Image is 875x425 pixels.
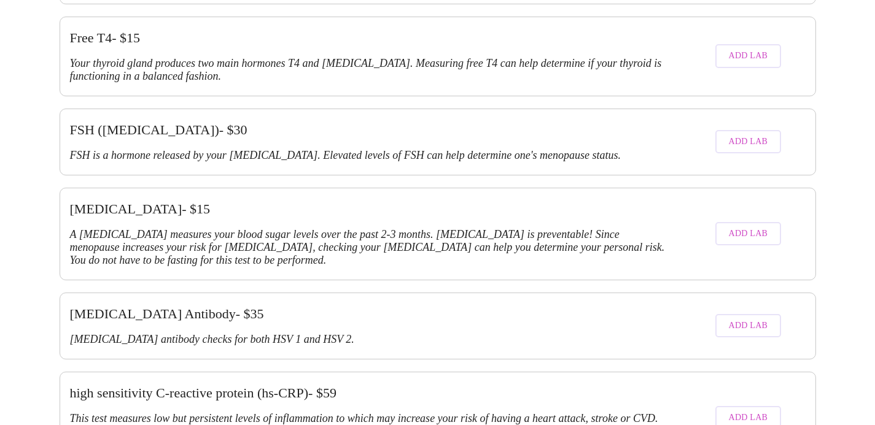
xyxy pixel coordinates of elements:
button: Add Lab [715,44,782,68]
span: Add Lab [729,134,768,150]
button: Add Lab [715,314,782,338]
button: Add Lab [715,130,782,154]
span: Add Lab [729,48,768,64]
h3: high sensitivity C-reactive protein (hs-CRP) - $ 59 [70,385,672,401]
h3: A [MEDICAL_DATA] measures your blood sugar levels over the past 2-3 months. [MEDICAL_DATA] is pre... [70,228,672,267]
h3: [MEDICAL_DATA] Antibody - $ 35 [70,306,672,322]
h3: FSH ([MEDICAL_DATA]) - $ 30 [70,122,672,138]
h3: Your thyroid gland produces two main hormones T4 and [MEDICAL_DATA]. Measuring free T4 can help d... [70,57,672,83]
span: Add Lab [729,318,768,334]
h3: [MEDICAL_DATA] antibody checks for both HSV 1 and HSV 2. [70,333,672,346]
h3: Free T4 - $ 15 [70,30,672,46]
h3: [MEDICAL_DATA] - $ 15 [70,201,672,217]
span: Add Lab [729,226,768,242]
h3: FSH is a hormone released by your [MEDICAL_DATA]. Elevated levels of FSH can help determine one's... [70,149,672,162]
button: Add Lab [715,222,782,246]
